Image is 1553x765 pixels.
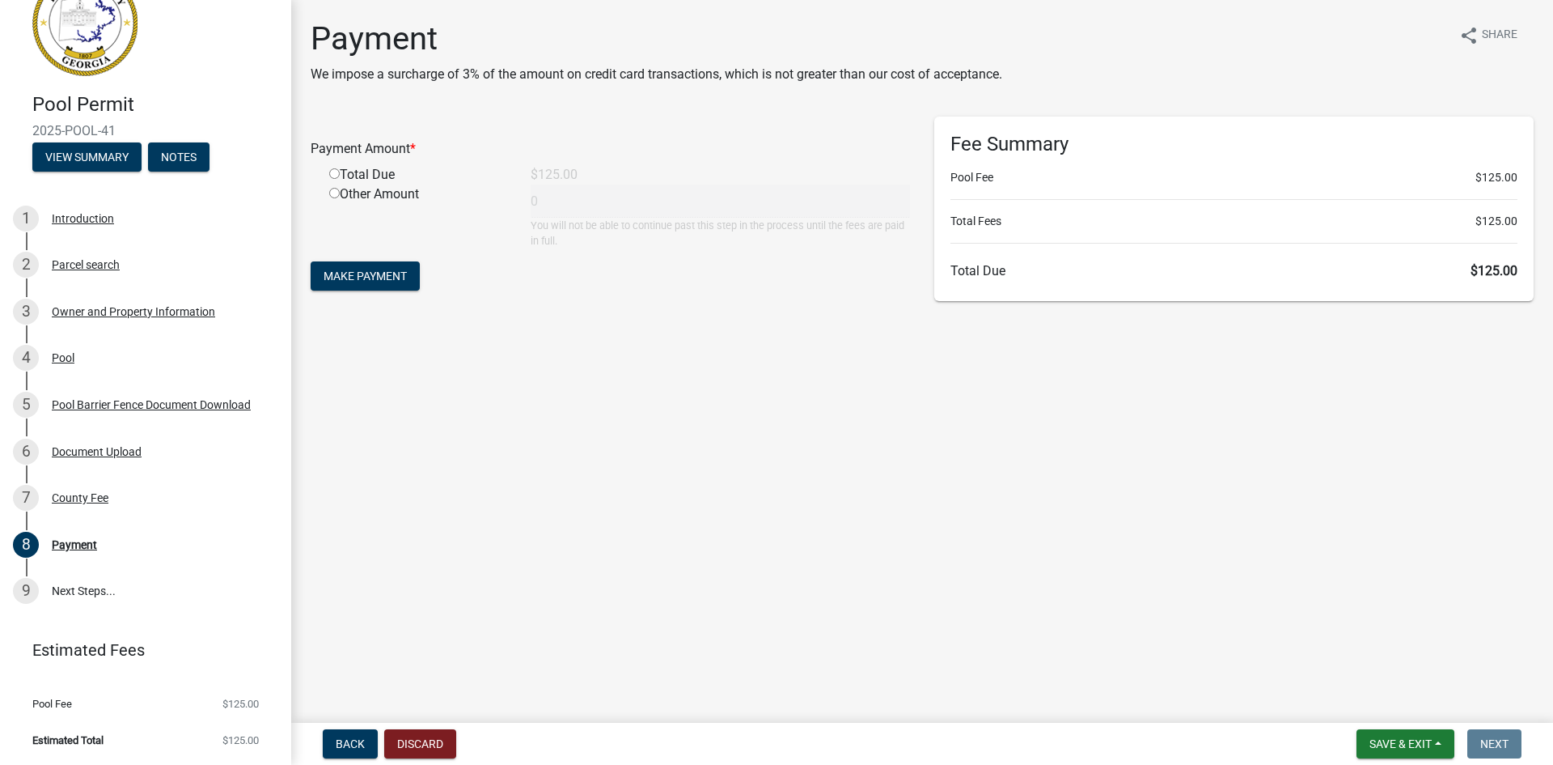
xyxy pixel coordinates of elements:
div: 6 [13,439,39,465]
span: Save & Exit [1369,737,1432,750]
button: Next [1467,729,1521,759]
button: View Summary [32,142,142,172]
div: 3 [13,299,39,325]
button: Make Payment [311,261,420,291]
span: Next [1480,737,1509,750]
h6: Fee Summary [950,133,1517,156]
div: Other Amount [317,185,518,249]
div: 7 [13,485,39,511]
div: County Fee [52,492,108,504]
div: Introduction [52,213,114,224]
div: 9 [13,578,39,604]
i: share [1459,26,1479,45]
div: 5 [13,392,39,418]
span: Make Payment [324,270,407,283]
div: Parcel search [52,259,120,270]
span: 2025-POOL-41 [32,123,259,138]
span: $125.00 [1475,213,1517,230]
span: $125.00 [1475,169,1517,186]
button: Discard [384,729,456,759]
span: Estimated Total [32,735,104,746]
div: Total Due [317,165,518,185]
wm-modal-confirm: Notes [148,151,209,164]
h4: Pool Permit [32,93,278,117]
button: Notes [148,142,209,172]
div: 4 [13,345,39,371]
div: Payment [52,539,97,550]
div: Payment Amount [298,139,922,159]
h1: Payment [311,19,1002,58]
a: Estimated Fees [13,634,265,666]
p: We impose a surcharge of 3% of the amount on credit card transactions, which is not greater than ... [311,65,1002,84]
span: $125.00 [1470,263,1517,278]
div: Pool [52,352,74,363]
span: Back [336,737,365,750]
span: $125.00 [222,699,259,709]
span: $125.00 [222,735,259,746]
span: Share [1482,26,1517,45]
button: shareShare [1446,19,1530,51]
span: Pool Fee [32,699,72,709]
button: Save & Exit [1356,729,1454,759]
div: 2 [13,252,39,278]
div: Pool Barrier Fence Document Download [52,399,251,410]
h6: Total Due [950,263,1517,278]
li: Pool Fee [950,169,1517,186]
div: Owner and Property Information [52,306,215,317]
wm-modal-confirm: Summary [32,151,142,164]
div: 8 [13,532,39,558]
div: 1 [13,206,39,232]
button: Back [323,729,378,759]
div: Document Upload [52,446,142,457]
li: Total Fees [950,213,1517,230]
